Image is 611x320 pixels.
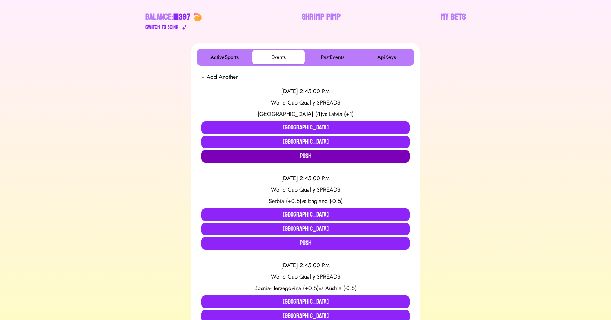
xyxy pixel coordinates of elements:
button: ActiveSports [198,50,251,64]
a: Shrimp Pimp [302,11,341,31]
span: 111397 [173,9,190,25]
div: [DATE] 2:45:00 PM [201,261,410,270]
button: Push [201,150,410,163]
div: vs [201,110,410,118]
button: Push [201,237,410,250]
span: Latvia (+1) [329,110,354,118]
button: + Add Another [201,73,238,81]
span: Bosnia-Herzegovina (+0.5) [254,284,319,292]
span: [GEOGRAPHIC_DATA] (-1) [258,110,322,118]
button: [GEOGRAPHIC_DATA] [201,136,410,148]
div: [DATE] 2:45:00 PM [201,87,410,96]
div: vs [201,197,410,205]
button: ApiKeys [360,50,413,64]
span: England (-0.5) [308,197,343,205]
button: [GEOGRAPHIC_DATA] [201,121,410,134]
div: vs [201,284,410,293]
img: 🍤 [193,13,202,21]
div: World Cup Qualiy | SPREADS [201,273,410,281]
span: Serbia (+0.5) [269,197,302,205]
button: Events [252,50,305,64]
button: [GEOGRAPHIC_DATA] [201,208,410,221]
div: Balance: [145,11,190,23]
div: World Cup Qualiy | SPREADS [201,186,410,194]
a: My Bets [441,11,466,31]
span: Austria (-0.5) [325,284,357,292]
div: [DATE] 2:45:00 PM [201,174,410,183]
div: World Cup Qualiy | SPREADS [201,98,410,107]
div: Switch to $ OINK [145,23,179,31]
button: [GEOGRAPHIC_DATA] [201,223,410,235]
button: [GEOGRAPHIC_DATA] [201,295,410,308]
button: PastEvents [306,50,359,64]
